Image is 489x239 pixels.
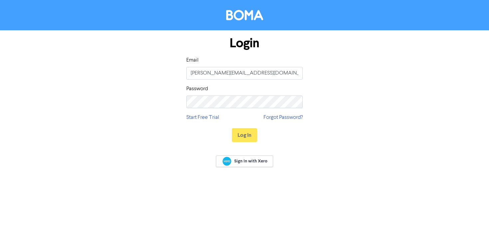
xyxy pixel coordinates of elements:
a: Sign In with Xero [216,155,273,167]
label: Password [186,85,208,93]
span: Sign In with Xero [234,158,267,164]
img: Xero logo [223,157,231,166]
label: Email [186,56,199,64]
a: Forgot Password? [263,114,303,121]
img: BOMA Logo [226,10,263,20]
h1: Login [186,36,303,51]
button: Log In [232,128,257,142]
a: Start Free Trial [186,114,219,121]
